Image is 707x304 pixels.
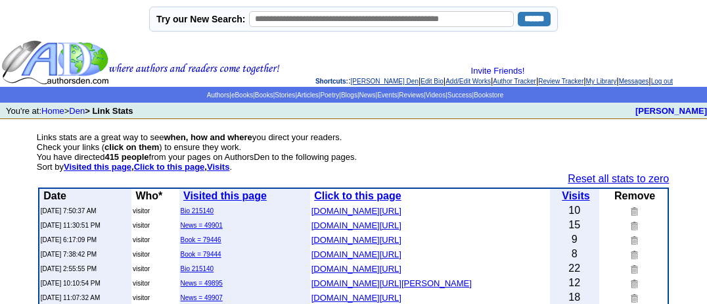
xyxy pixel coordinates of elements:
a: [DOMAIN_NAME][URL] [311,263,401,274]
a: Messages [619,78,649,85]
font: [DOMAIN_NAME][URL][PERSON_NAME] [311,278,472,288]
label: Try our New Search: [156,14,245,24]
font: visitor [133,294,150,301]
a: Visits [562,190,589,201]
a: Book = 79444 [181,251,221,258]
a: Bio 215140 [181,265,214,272]
font: [DATE] 11:07:32 AM [41,294,100,301]
a: News [359,91,376,99]
font: [DATE] 10:10:54 PM [41,280,101,287]
td: 12 [550,276,599,290]
font: [DOMAIN_NAME][URL] [311,249,401,259]
a: Visited this page [64,162,131,172]
img: header_logo2.gif [1,39,280,86]
a: Books [255,91,273,99]
a: Articles [297,91,319,99]
font: [DATE] 2:55:55 PM [41,265,97,272]
a: News = 49901 [181,222,223,229]
font: [DATE] 6:17:09 PM [41,236,97,243]
a: Reviews [399,91,424,99]
div: : | | | | | | | [283,66,706,86]
a: Click to this page [134,162,205,172]
img: Remove this link [628,264,638,274]
font: [DOMAIN_NAME][URL] [311,235,401,245]
td: 22 [550,261,599,276]
a: Visits [207,162,229,172]
a: Events [377,91,398,99]
img: Remove this link [628,293,638,303]
a: Den [69,106,85,116]
a: Click to this page [314,190,401,201]
a: Author Tracker [493,78,536,85]
a: [DOMAIN_NAME][URL] [311,205,401,216]
td: 9 [550,232,599,247]
b: Date [43,190,66,201]
font: [DOMAIN_NAME][URL] [311,293,401,303]
a: Bio 215140 [181,207,214,215]
a: eBooks [231,91,253,99]
font: visitor [133,236,150,243]
td: 15 [550,218,599,232]
font: visitor [133,251,150,258]
a: Home [41,106,64,116]
a: News = 49907 [181,294,223,301]
font: [DOMAIN_NAME][URL] [311,206,401,216]
a: Bookstore [474,91,503,99]
b: , [64,162,134,172]
font: You're at: > [6,106,133,116]
a: [DOMAIN_NAME][URL] [311,219,401,230]
a: [DOMAIN_NAME][URL] [311,248,401,259]
img: Remove this link [628,235,638,245]
font: [DATE] 7:50:37 AM [41,207,97,215]
b: click on them [104,142,159,152]
font: visitor [133,280,150,287]
b: 415 people [104,152,148,162]
a: Authors [207,91,229,99]
b: > Link Stats [85,106,133,116]
a: Videos [426,91,445,99]
font: visitor [133,265,150,272]
img: Remove this link [628,249,638,259]
a: [PERSON_NAME] [635,106,707,116]
a: Book = 79446 [181,236,221,243]
a: Edit Bio [421,78,443,85]
a: [DOMAIN_NAME][URL][PERSON_NAME] [311,277,472,288]
img: Remove this link [628,220,638,230]
a: Log out [651,78,673,85]
a: Add/Edit Works [445,78,491,85]
a: My Library [586,78,617,85]
span: Shortcuts: [315,78,348,85]
a: Poetry [320,91,339,99]
img: Remove this link [628,278,638,288]
a: News = 49895 [181,280,223,287]
font: [DATE] 7:38:42 PM [41,251,97,258]
font: [DOMAIN_NAME][URL] [311,220,401,230]
a: Success [447,91,472,99]
b: when, how and where [164,132,252,142]
td: 10 [550,203,599,218]
b: , [134,162,207,172]
a: Blogs [341,91,357,99]
font: visitor [133,222,150,229]
a: [PERSON_NAME] Den [351,78,419,85]
font: visitor [133,207,150,215]
a: [DOMAIN_NAME][URL] [311,234,401,245]
a: Reset all stats to zero [568,173,669,184]
a: [DOMAIN_NAME][URL] [311,291,401,303]
font: [DOMAIN_NAME][URL] [311,264,401,274]
td: 8 [550,247,599,261]
a: Invite Friends! [471,66,525,76]
font: [DATE] 11:30:51 PM [41,222,101,229]
a: Visited this page [183,190,267,201]
img: Remove this link [628,206,638,216]
b: Remove [614,190,655,201]
a: Stories [275,91,295,99]
a: Review Tracker [538,78,583,85]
